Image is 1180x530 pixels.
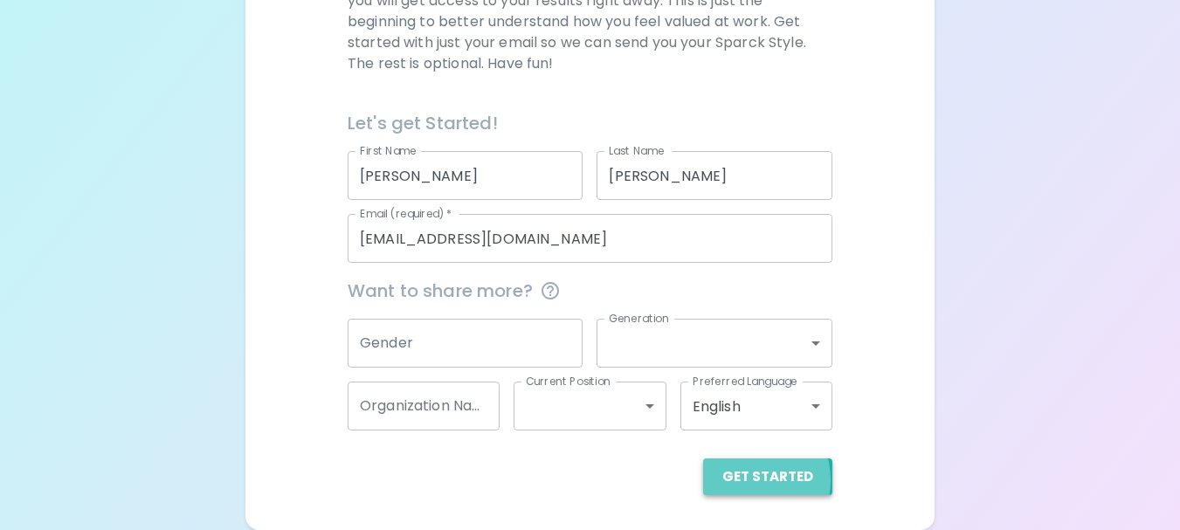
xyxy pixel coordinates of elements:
span: Want to share more? [348,277,832,305]
label: Current Position [526,374,611,389]
label: Preferred Language [693,374,797,389]
label: Generation [609,311,669,326]
button: Get Started [703,458,832,495]
label: Last Name [609,143,664,158]
svg: This information is completely confidential and only used for aggregated appreciation studies at ... [540,280,561,301]
label: First Name [360,143,417,158]
label: Email (required) [360,206,452,221]
h6: Let's get Started! [348,109,832,137]
div: English [680,382,832,430]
